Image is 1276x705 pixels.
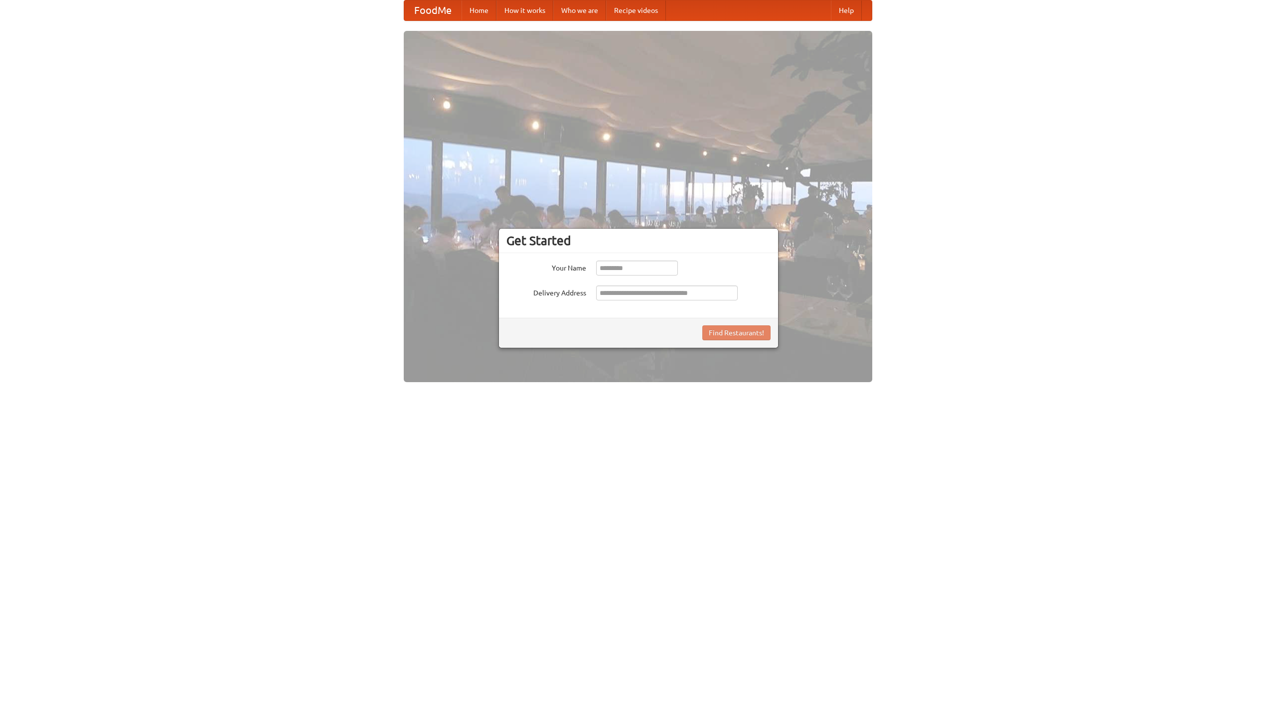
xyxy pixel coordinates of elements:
label: Your Name [506,261,586,273]
a: FoodMe [404,0,462,20]
a: Who we are [553,0,606,20]
a: How it works [496,0,553,20]
label: Delivery Address [506,285,586,298]
button: Find Restaurants! [702,325,771,340]
h3: Get Started [506,233,771,248]
a: Recipe videos [606,0,666,20]
a: Help [831,0,862,20]
a: Home [462,0,496,20]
